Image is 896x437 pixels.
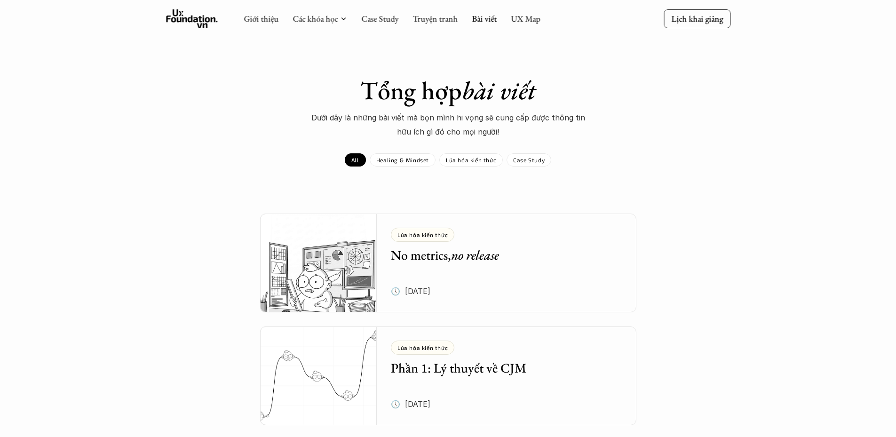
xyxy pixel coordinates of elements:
p: 🕔 [DATE] [391,397,430,411]
p: Lúa hóa kiến thức [397,344,448,351]
a: Case Study [361,13,398,24]
p: 🕔 [DATE] [391,284,430,298]
a: Giới thiệu [244,13,278,24]
p: Lúa hóa kiến thức [397,231,448,238]
a: Lịch khai giảng [664,9,730,28]
p: All [351,157,359,163]
p: Healing & Mindset [376,157,429,163]
a: UX Map [511,13,540,24]
a: Bài viết [472,13,497,24]
p: Case Study [513,157,545,163]
h5: Phần 1: Lý thuyết về CJM [391,359,608,376]
p: Lúa hóa kiến thức [446,157,496,163]
p: Lịch khai giảng [671,13,723,24]
a: Truyện tranh [412,13,458,24]
a: 🕔 [DATE] [260,214,636,312]
a: Các khóa học [293,13,338,24]
a: 🕔 [DATE] [260,326,636,425]
h5: No metrics, [391,246,608,263]
em: no release [451,246,499,263]
h1: Tổng hợp [284,75,613,106]
em: bài viết [462,74,536,107]
p: Dưới dây là những bài viết mà bọn mình hi vọng sẽ cung cấp được thông tin hữu ích gì đó cho mọi n... [307,111,589,139]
